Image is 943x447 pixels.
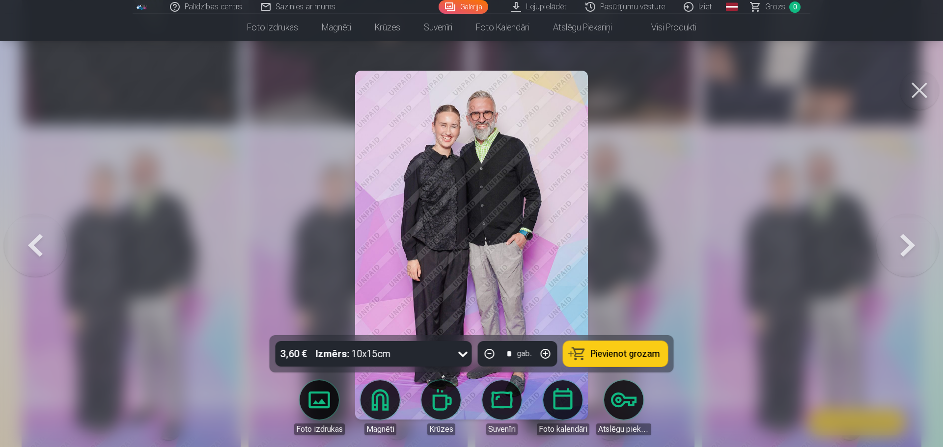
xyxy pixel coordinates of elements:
a: Atslēgu piekariņi [596,380,651,435]
div: Krūzes [427,423,455,435]
button: Pievienot grozam [563,341,668,367]
div: gab. [517,348,532,360]
img: /fa1 [137,4,147,10]
a: Krūzes [414,380,469,435]
a: Foto kalendāri [464,14,541,41]
div: Foto kalendāri [537,423,589,435]
strong: Izmērs : [316,347,350,361]
div: Suvenīri [486,423,518,435]
a: Foto izdrukas [235,14,310,41]
a: Foto kalendāri [535,380,590,435]
div: 10x15cm [316,341,391,367]
a: Foto izdrukas [292,380,347,435]
span: Pievienot grozam [591,349,660,358]
a: Magnēti [353,380,408,435]
span: 0 [789,1,801,13]
a: Magnēti [310,14,363,41]
div: Atslēgu piekariņi [596,423,651,435]
a: Suvenīri [412,14,464,41]
span: Grozs [765,1,785,13]
div: Foto izdrukas [294,423,345,435]
div: Magnēti [364,423,396,435]
a: Suvenīri [474,380,529,435]
div: 3,60 € [276,341,312,367]
a: Atslēgu piekariņi [541,14,624,41]
a: Krūzes [363,14,412,41]
a: Visi produkti [624,14,708,41]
